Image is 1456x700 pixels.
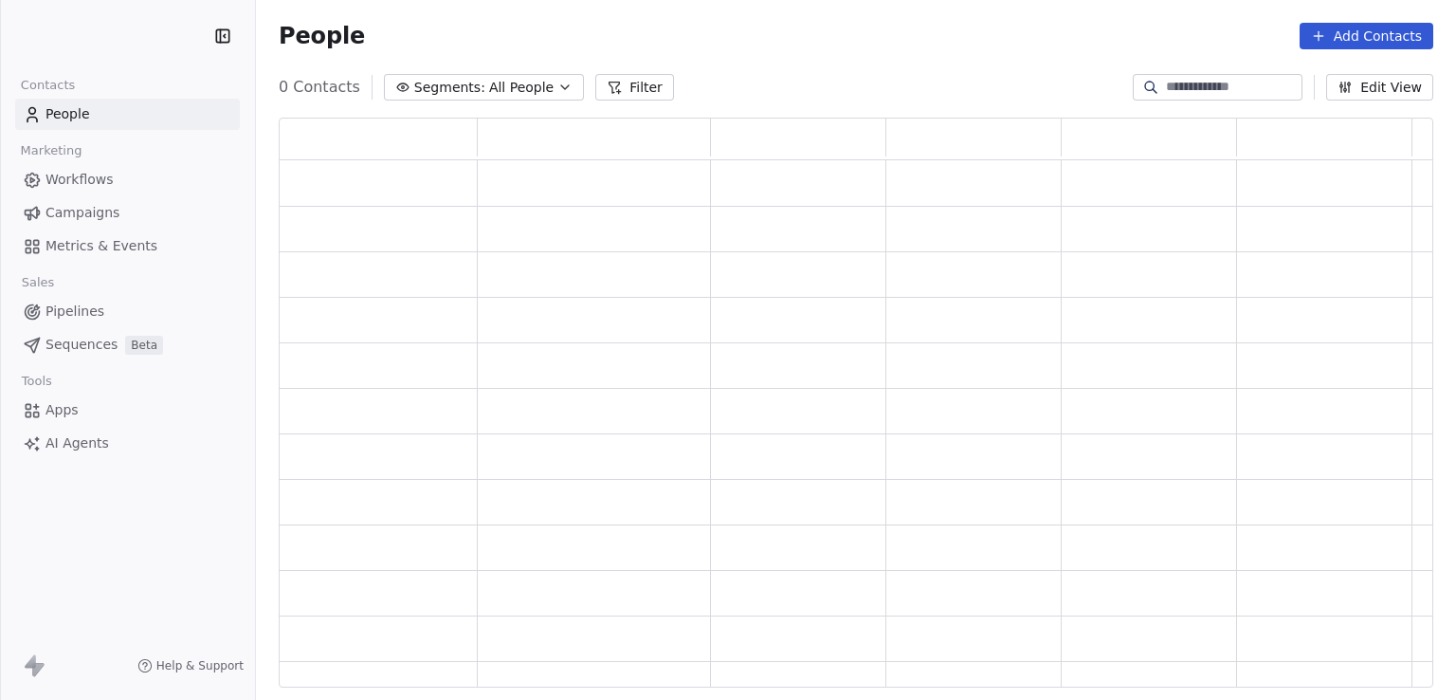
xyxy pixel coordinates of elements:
[279,22,365,50] span: People
[15,99,240,130] a: People
[125,336,163,355] span: Beta
[414,78,485,98] span: Segments:
[156,658,244,673] span: Help & Support
[489,78,554,98] span: All People
[279,76,360,99] span: 0 Contacts
[15,197,240,229] a: Campaigns
[15,296,240,327] a: Pipelines
[15,230,240,262] a: Metrics & Events
[12,71,83,100] span: Contacts
[1300,23,1433,49] button: Add Contacts
[595,74,674,101] button: Filter
[13,367,60,396] span: Tools
[45,170,114,190] span: Workflows
[45,400,79,420] span: Apps
[15,428,240,459] a: AI Agents
[45,203,119,223] span: Campaigns
[45,104,90,124] span: People
[45,335,118,355] span: Sequences
[45,433,109,453] span: AI Agents
[137,658,244,673] a: Help & Support
[15,395,240,426] a: Apps
[13,268,63,297] span: Sales
[12,137,90,165] span: Marketing
[1326,74,1433,101] button: Edit View
[15,329,240,360] a: SequencesBeta
[45,236,157,256] span: Metrics & Events
[15,164,240,195] a: Workflows
[45,302,104,322] span: Pipelines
